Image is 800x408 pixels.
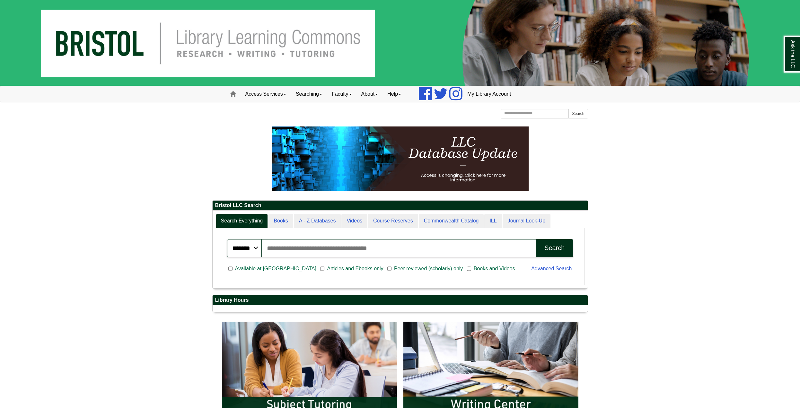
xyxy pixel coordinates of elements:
a: Commonwealth Catalog [419,214,484,228]
a: Access Services [241,86,291,102]
div: Search [544,244,565,252]
input: Available at [GEOGRAPHIC_DATA] [228,266,233,272]
a: Searching [291,86,327,102]
h2: Bristol LLC Search [213,201,588,211]
a: A - Z Databases [294,214,341,228]
span: Available at [GEOGRAPHIC_DATA] [233,265,319,273]
input: Articles and Ebooks only [320,266,324,272]
img: HTML tutorial [272,126,529,191]
button: Search [536,239,573,257]
a: My Library Account [462,86,516,102]
a: Help [382,86,406,102]
a: Journal Look-Up [503,214,550,228]
a: Advanced Search [531,266,572,271]
span: Books and Videos [471,265,518,273]
span: Articles and Ebooks only [324,265,386,273]
input: Books and Videos [467,266,471,272]
a: ILL [484,214,502,228]
a: Course Reserves [368,214,418,228]
a: About [356,86,383,102]
a: Books [268,214,293,228]
a: Videos [341,214,367,228]
span: Peer reviewed (scholarly) only [391,265,465,273]
a: Search Everything [216,214,268,228]
input: Peer reviewed (scholarly) only [387,266,391,272]
h2: Library Hours [213,295,588,305]
button: Search [568,109,588,118]
a: Faculty [327,86,356,102]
